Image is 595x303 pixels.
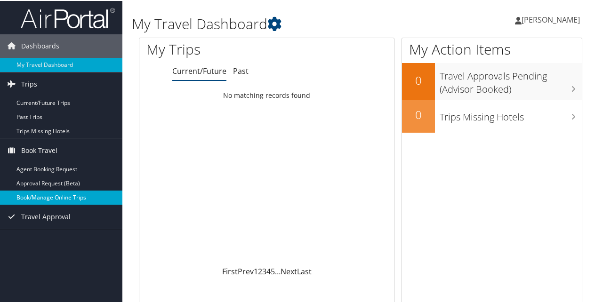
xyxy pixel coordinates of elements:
h1: My Travel Dashboard [132,13,437,33]
a: Current/Future [172,65,226,75]
a: 2 [258,265,262,276]
a: Past [233,65,249,75]
a: 1 [254,265,258,276]
span: Book Travel [21,138,57,161]
h1: My Trips [146,39,281,58]
a: First [222,265,238,276]
a: 0Travel Approvals Pending (Advisor Booked) [402,62,582,98]
a: Last [297,265,312,276]
a: 4 [266,265,271,276]
img: airportal-logo.png [21,6,115,28]
span: Trips [21,72,37,95]
a: Prev [238,265,254,276]
a: [PERSON_NAME] [515,5,589,33]
a: 0Trips Missing Hotels [402,99,582,132]
span: Travel Approval [21,204,71,228]
h3: Trips Missing Hotels [440,105,582,123]
h1: My Action Items [402,39,582,58]
a: 3 [262,265,266,276]
h2: 0 [402,72,435,88]
h3: Travel Approvals Pending (Advisor Booked) [440,64,582,95]
a: 5 [271,265,275,276]
span: … [275,265,281,276]
span: [PERSON_NAME] [522,14,580,24]
td: No matching records found [139,86,394,103]
span: Dashboards [21,33,59,57]
h2: 0 [402,106,435,122]
a: Next [281,265,297,276]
